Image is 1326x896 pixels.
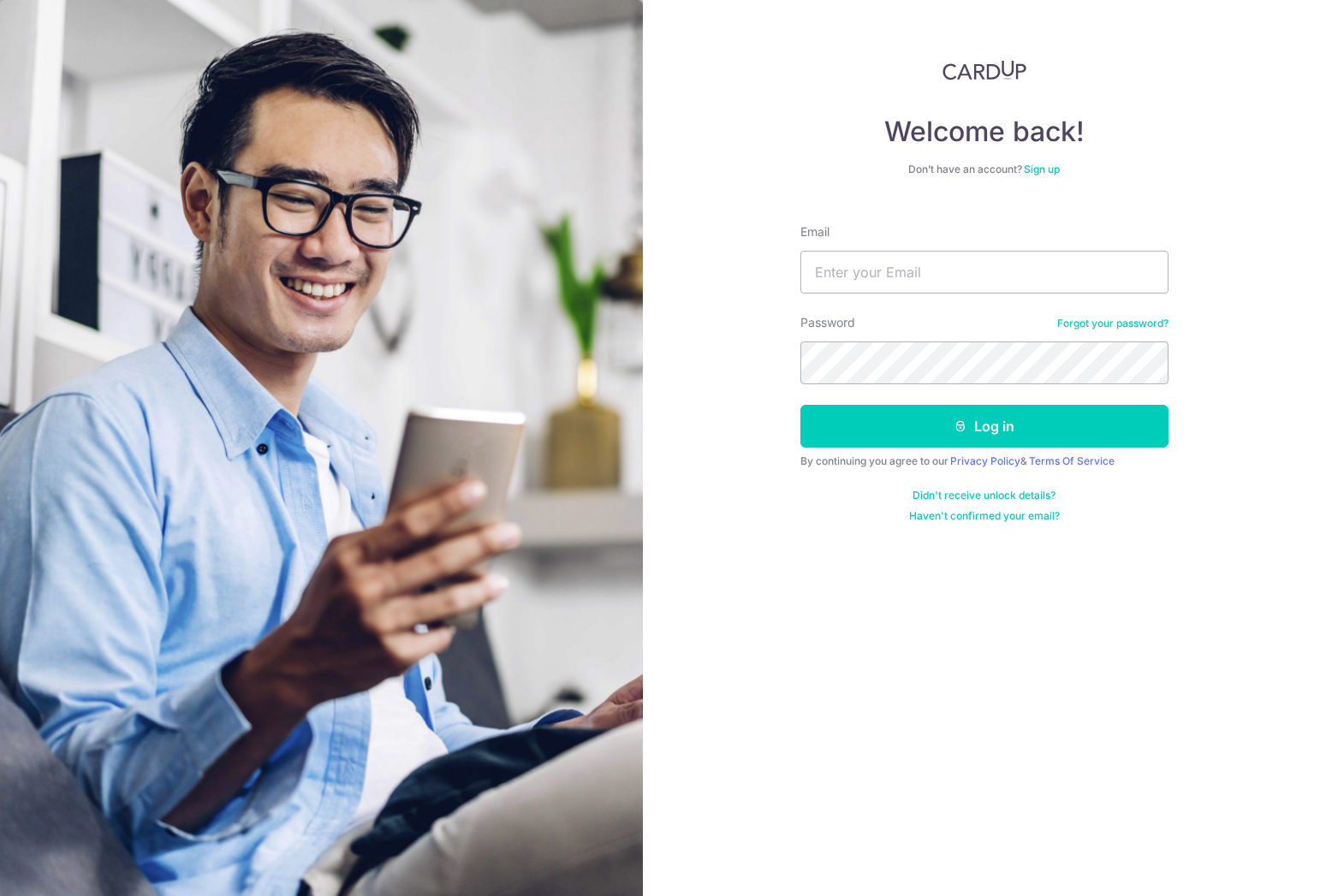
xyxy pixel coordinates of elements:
h4: Welcome back! [800,115,1168,149]
div: Don’t have an account? [800,163,1168,176]
a: Forgot your password? [1057,317,1168,330]
label: Password [800,314,855,331]
img: CardUp Logo [942,60,1026,80]
a: Terms Of Service [1029,454,1115,467]
a: Didn't receive unlock details? [913,489,1055,502]
a: Haven't confirmed your email? [909,509,1060,523]
label: Email [800,223,829,240]
div: By continuing you agree to our & [800,454,1168,468]
a: Sign up [1024,163,1060,175]
button: Log in [800,405,1168,448]
a: Privacy Policy [950,454,1020,467]
input: Enter your Email [800,251,1168,294]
